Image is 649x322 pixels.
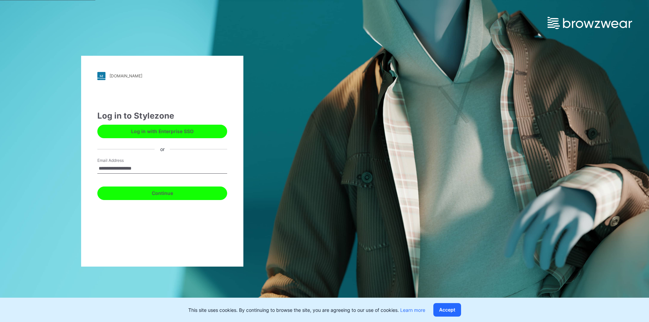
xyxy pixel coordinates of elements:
[400,307,425,313] a: Learn more
[188,306,425,314] p: This site uses cookies. By continuing to browse the site, you are agreeing to our use of cookies.
[433,303,461,317] button: Accept
[548,17,632,29] img: browzwear-logo.e42bd6dac1945053ebaf764b6aa21510.svg
[97,157,145,164] label: Email Address
[97,125,227,138] button: Log in with Enterprise SSO
[97,110,227,122] div: Log in to Stylezone
[155,146,170,153] div: or
[97,72,227,80] a: [DOMAIN_NAME]
[110,73,142,78] div: [DOMAIN_NAME]
[97,187,227,200] button: Continue
[97,72,105,80] img: stylezone-logo.562084cfcfab977791bfbf7441f1a819.svg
